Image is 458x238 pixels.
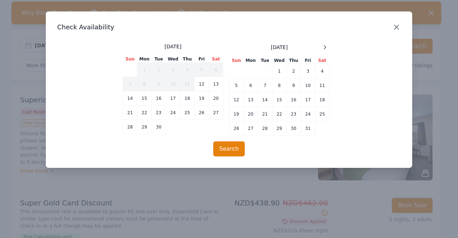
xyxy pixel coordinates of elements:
td: 6 [244,78,258,93]
td: 14 [258,93,272,107]
td: 21 [123,106,137,120]
td: 23 [287,107,301,121]
td: 6 [209,63,223,77]
td: 28 [258,121,272,136]
td: 22 [137,106,152,120]
td: 19 [229,107,244,121]
td: 2 [152,63,166,77]
td: 25 [180,106,195,120]
td: 7 [123,77,137,91]
td: 24 [301,107,315,121]
td: 9 [287,78,301,93]
td: 18 [315,93,330,107]
h3: Check Availability [57,23,401,31]
td: 27 [209,106,223,120]
td: 13 [209,77,223,91]
th: Wed [272,57,287,64]
td: 8 [137,77,152,91]
td: 25 [315,107,330,121]
td: 8 [272,78,287,93]
th: Sat [209,56,223,63]
td: 11 [315,78,330,93]
td: 9 [152,77,166,91]
td: 30 [287,121,301,136]
td: 19 [195,91,209,106]
span: [DATE] [271,44,288,51]
td: 12 [195,77,209,91]
td: 20 [209,91,223,106]
td: 30 [152,120,166,134]
td: 29 [272,121,287,136]
th: Sun [123,56,137,63]
td: 11 [180,77,195,91]
td: 3 [166,63,180,77]
td: 1 [137,63,152,77]
td: 10 [166,77,180,91]
td: 4 [315,64,330,78]
th: Thu [287,57,301,64]
td: 5 [229,78,244,93]
td: 20 [244,107,258,121]
th: Thu [180,56,195,63]
td: 15 [272,93,287,107]
td: 17 [301,93,315,107]
td: 18 [180,91,195,106]
th: Mon [244,57,258,64]
th: Fri [301,57,315,64]
td: 12 [229,93,244,107]
th: Tue [258,57,272,64]
td: 15 [137,91,152,106]
td: 26 [229,121,244,136]
th: Tue [152,56,166,63]
th: Sun [229,57,244,64]
td: 1 [272,64,287,78]
td: 13 [244,93,258,107]
td: 21 [258,107,272,121]
td: 16 [152,91,166,106]
td: 5 [195,63,209,77]
th: Mon [137,56,152,63]
td: 26 [195,106,209,120]
th: Fri [195,56,209,63]
td: 17 [166,91,180,106]
th: Sat [315,57,330,64]
td: 27 [244,121,258,136]
td: 4 [180,63,195,77]
td: 7 [258,78,272,93]
button: Search [213,141,245,156]
td: 16 [287,93,301,107]
th: Wed [166,56,180,63]
td: 14 [123,91,137,106]
td: 31 [301,121,315,136]
td: 24 [166,106,180,120]
td: 3 [301,64,315,78]
td: 23 [152,106,166,120]
td: 29 [137,120,152,134]
span: [DATE] [165,43,181,50]
td: 22 [272,107,287,121]
td: 2 [287,64,301,78]
td: 10 [301,78,315,93]
td: 28 [123,120,137,134]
